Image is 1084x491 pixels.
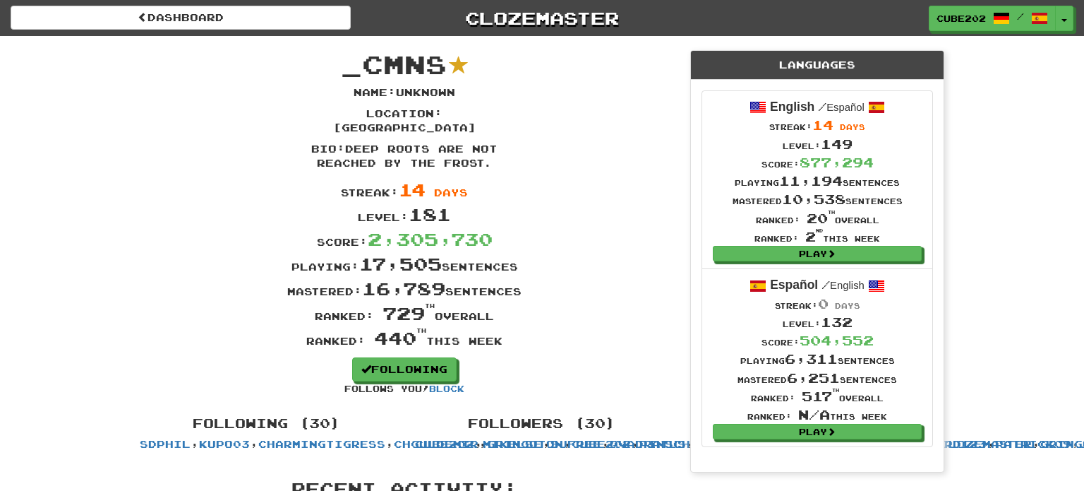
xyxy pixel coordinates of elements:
[352,357,457,381] a: Following
[129,252,680,276] div: Playing: sentences
[1017,11,1024,21] span: /
[798,407,830,422] span: N/A
[368,228,493,249] span: 2,305,730
[937,12,986,25] span: Cube202
[415,438,474,450] a: Cube202
[416,327,426,334] sup: th
[733,209,903,227] div: Ranked: overall
[812,117,833,133] span: 14
[129,276,680,301] div: Mastered: sentences
[737,313,897,331] div: Level:
[691,51,944,80] div: Languages
[733,135,903,153] div: Level:
[737,406,897,424] div: Ranked: this week
[383,302,435,324] span: 729
[362,278,445,299] span: 16,789
[299,107,510,135] p: Location : [GEOGRAPHIC_DATA]
[199,438,250,450] a: kupo03
[840,122,865,131] span: days
[828,210,835,215] sup: th
[805,229,823,244] span: 2
[372,6,712,30] a: Clozemaster
[344,384,464,394] small: Follows you!
[550,438,601,450] a: sjfree
[800,333,874,348] span: 504,552
[11,6,351,30] a: Dashboard
[399,179,426,200] span: 14
[818,100,826,113] span: /
[818,102,865,113] small: Español
[785,351,838,367] span: 6,311
[816,228,823,233] sup: nd
[733,172,903,190] div: Playing sentences
[404,410,680,452] div: , , , , , , , , , , , , , , , , , , , , , , , , , , , , ,
[733,116,903,134] div: Streak:
[787,370,840,386] span: 6,251
[821,278,830,291] span: /
[818,296,829,312] span: 0
[737,295,897,313] div: Streak:
[733,190,903,208] div: Mastered sentences
[821,314,853,330] span: 132
[394,438,478,450] a: chguldemir
[425,302,435,309] sup: th
[737,350,897,368] div: Playing sentences
[409,203,451,225] span: 181
[129,202,680,227] div: Level:
[610,438,686,450] a: Qvadratus
[374,327,426,348] span: 440
[821,280,865,291] small: English
[713,246,922,261] a: Play
[821,136,853,152] span: 149
[258,438,385,450] a: CharmingTigress
[129,410,404,452] div: , , , , , , , , , , , , , , , , , , , , , , , , , , , , ,
[782,191,845,207] span: 10,538
[737,387,897,406] div: Ranked: overall
[713,424,922,439] a: Play
[359,253,442,274] span: 17,505
[770,100,814,114] strong: English
[802,389,839,404] span: 517
[737,369,897,387] div: Mastered sentences
[129,177,680,202] div: Streak:
[140,438,191,450] a: sdphil
[832,388,839,393] sup: th
[129,227,680,252] div: Score:
[299,142,510,170] p: Bio : Deep roots are not reached by the frost.
[929,6,1056,31] a: Cube202 /
[770,278,818,292] strong: Español
[129,301,680,326] div: Ranked: overall
[341,49,447,79] span: _cmns
[354,85,455,100] p: Name : Unknown
[429,384,464,394] a: Block
[415,417,669,431] h4: Followers (30)
[906,438,1032,450] a: RickClozemaster
[733,227,903,246] div: Ranked: this week
[129,326,680,350] div: Ranked: this week
[733,153,903,172] div: Score:
[807,211,835,226] span: 20
[434,187,468,199] span: days
[737,331,897,350] div: Score:
[800,155,874,170] span: 877,294
[483,438,542,450] a: mikelse
[140,417,394,431] h4: Following (30)
[835,301,860,310] span: days
[779,173,843,189] span: 11,194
